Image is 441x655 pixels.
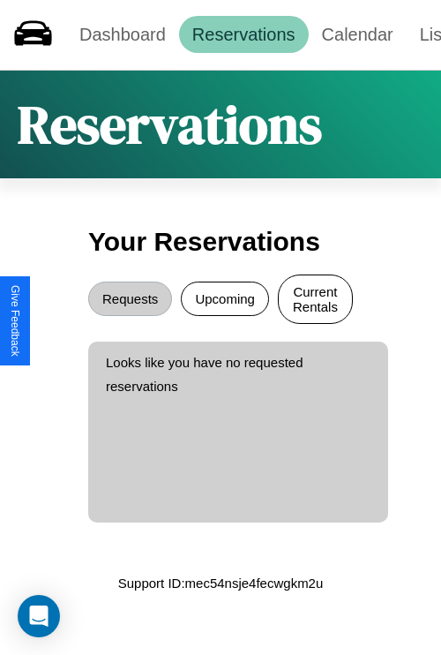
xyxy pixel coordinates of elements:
div: Give Feedback [9,285,21,357]
p: Looks like you have no requested reservations [106,350,370,398]
a: Calendar [309,16,407,53]
p: Support ID: mec54nsje4fecwgkm2u [118,571,324,595]
button: Requests [88,282,172,316]
h1: Reservations [18,88,322,161]
button: Current Rentals [278,275,353,324]
a: Reservations [179,16,309,53]
button: Upcoming [181,282,269,316]
h3: Your Reservations [88,218,353,266]
a: Dashboard [66,16,179,53]
div: Open Intercom Messenger [18,595,60,637]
